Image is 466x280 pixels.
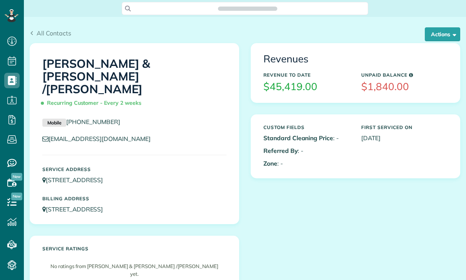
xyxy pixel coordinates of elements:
button: Actions [425,27,460,41]
h5: Billing Address [42,196,226,201]
a: All Contacts [30,29,71,38]
h5: Custom Fields [263,125,350,130]
h5: Service Address [42,167,226,172]
h5: First Serviced On [361,125,448,130]
a: [STREET_ADDRESS] [42,176,110,184]
span: All Contacts [37,29,71,37]
p: [DATE] [361,134,448,143]
b: Referred By [263,147,298,154]
span: New [11,173,22,181]
a: [EMAIL_ADDRESS][DOMAIN_NAME] [42,135,158,143]
small: Mobile [42,119,66,127]
h3: $45,419.00 [263,81,350,92]
b: Zone [263,159,277,167]
h1: [PERSON_NAME] & [PERSON_NAME] /[PERSON_NAME] [42,57,226,110]
h5: Revenue to Date [263,72,350,77]
p: : - [263,159,350,168]
h5: Service ratings [42,246,226,251]
p: : - [263,146,350,155]
p: No ratings from [PERSON_NAME] & [PERSON_NAME] /[PERSON_NAME] yet. [46,263,223,277]
h3: $1,840.00 [361,81,448,92]
h5: Unpaid Balance [361,72,448,77]
h3: Revenues [263,54,448,65]
span: Search ZenMaid… [226,5,269,12]
span: New [11,193,22,200]
span: Recurring Customer - Every 2 weeks [42,96,144,110]
p: : - [263,134,350,143]
b: Standard Cleaning Price [263,134,333,142]
a: Mobile[PHONE_NUMBER] [42,118,120,126]
a: [STREET_ADDRESS] [42,205,110,213]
